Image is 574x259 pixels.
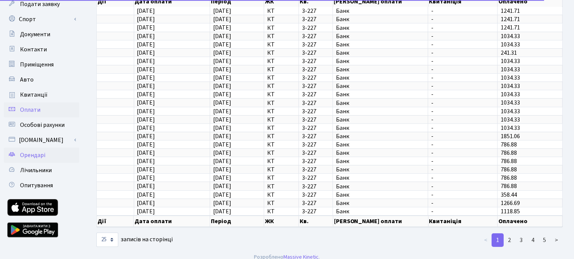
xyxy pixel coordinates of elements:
a: Опитування [4,178,79,193]
span: Квитанції [20,91,48,99]
span: - [431,83,494,89]
span: Банк [336,42,425,48]
span: [DATE] [213,124,231,132]
span: Банк [336,192,425,198]
span: [DATE] [213,65,231,74]
span: 1241.71 [501,7,520,15]
span: [DATE] [213,149,231,157]
span: [DATE] [213,74,231,82]
span: 3-227 [302,183,330,190]
th: [PERSON_NAME] оплати [333,216,429,227]
span: 786.88 [501,157,517,165]
span: 3-227 [302,108,330,114]
span: - [431,200,494,206]
span: - [431,208,494,214]
span: Банк [336,100,425,106]
span: [DATE] [213,132,231,140]
span: Банк [336,166,425,173]
span: Банк [336,58,425,64]
a: Орендарі [4,148,79,163]
span: КТ [267,108,296,114]
span: 1851.06 [501,132,520,140]
span: [DATE] [137,74,155,82]
span: [DATE] [137,116,155,124]
span: 3-227 [302,133,330,139]
a: 2 [503,233,515,247]
th: Період [210,216,264,227]
span: - [431,108,494,114]
a: Приміщення [4,57,79,72]
th: Оплачено [498,216,563,227]
span: 1034.33 [501,74,520,82]
span: - [431,125,494,131]
span: [DATE] [213,157,231,165]
span: [DATE] [137,107,155,116]
span: Банк [336,158,425,164]
a: 5 [538,233,551,247]
span: КТ [267,42,296,48]
span: КТ [267,150,296,156]
span: 3-227 [302,58,330,64]
span: [DATE] [137,99,155,107]
span: 3-227 [302,150,330,156]
span: - [431,25,494,31]
span: [DATE] [213,165,231,174]
span: - [431,42,494,48]
span: [DATE] [213,32,231,40]
span: 3-227 [302,100,330,106]
span: 3-227 [302,117,330,123]
th: Дії [97,216,134,227]
span: 3-227 [302,66,330,72]
span: [DATE] [213,82,231,90]
span: 3-227 [302,8,330,14]
span: Банк [336,25,425,31]
span: КТ [267,8,296,14]
span: - [431,192,494,198]
th: Дата оплати [134,216,210,227]
span: [DATE] [137,157,155,165]
select: записів на сторінці [96,233,118,247]
span: Особові рахунки [20,121,65,129]
span: 241.31 [501,49,517,57]
span: КТ [267,25,296,31]
a: Спорт [4,12,79,27]
span: [DATE] [137,132,155,140]
span: - [431,50,494,56]
th: ЖК [264,216,299,227]
span: [DATE] [137,65,155,74]
span: [DATE] [213,207,231,216]
span: [DATE] [137,174,155,182]
span: [DATE] [213,199,231,207]
span: КТ [267,117,296,123]
span: [DATE] [213,15,231,23]
span: КТ [267,100,296,106]
span: Банк [336,175,425,181]
span: - [431,58,494,64]
span: - [431,75,494,81]
span: Банк [336,91,425,97]
span: [DATE] [137,40,155,49]
span: КТ [267,75,296,81]
span: Банк [336,117,425,123]
span: 3-227 [302,25,330,31]
span: - [431,33,494,39]
span: Контакти [20,45,47,54]
span: 3-227 [302,125,330,131]
span: 3-227 [302,75,330,81]
span: 1118.85 [501,207,520,216]
span: КТ [267,208,296,214]
span: [DATE] [137,199,155,207]
span: [DATE] [137,49,155,57]
span: 1034.33 [501,40,520,49]
a: Лічильники [4,163,79,178]
a: Оплати [4,102,79,117]
span: [DATE] [213,57,231,65]
span: КТ [267,91,296,97]
span: 3-227 [302,91,330,97]
span: 358.44 [501,191,517,199]
span: КТ [267,158,296,164]
span: Банк [336,125,425,131]
span: КТ [267,58,296,64]
span: Авто [20,76,34,84]
span: 1034.33 [501,57,520,65]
